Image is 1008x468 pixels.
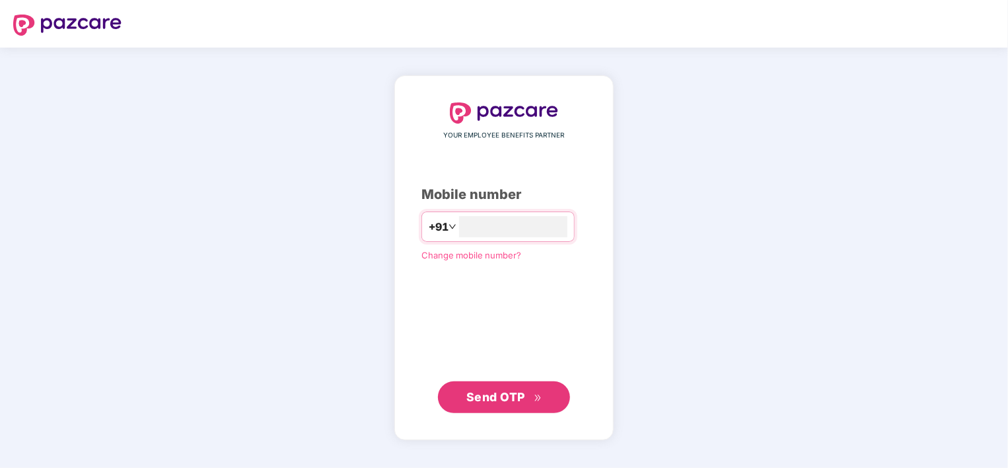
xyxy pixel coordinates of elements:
[421,250,521,260] a: Change mobile number?
[444,130,565,141] span: YOUR EMPLOYEE BENEFITS PARTNER
[421,184,587,205] div: Mobile number
[534,394,542,403] span: double-right
[438,381,570,413] button: Send OTPdouble-right
[466,390,525,404] span: Send OTP
[429,219,449,235] span: +91
[449,223,456,231] span: down
[450,102,558,124] img: logo
[13,15,122,36] img: logo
